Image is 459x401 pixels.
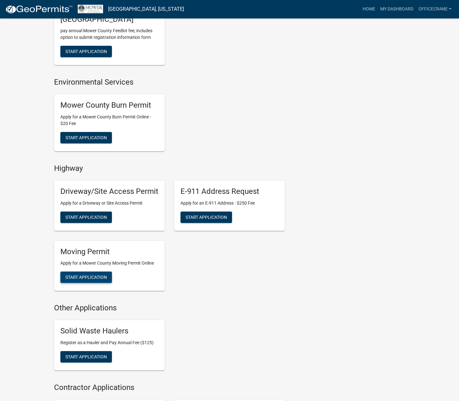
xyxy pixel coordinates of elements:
[60,272,112,283] button: Start Application
[65,49,107,54] span: Start Application
[54,303,285,375] wm-workflow-list-section: Other Applications
[186,214,227,219] span: Start Application
[60,187,158,196] h5: Driveway/Site Access Permit
[181,187,278,196] h5: E-911 Address Request
[60,114,158,127] p: Apply for a Mower County Burn Permit Online - $20 Fee
[78,5,103,13] img: Mower County, Minnesota
[54,383,285,392] h4: Contractor Applications
[54,164,285,173] h4: Highway
[60,200,158,206] p: Apply for a Driveway or Site Access Permit
[60,339,158,346] p: Register as a Hauler and Pay Annual Fee ($125)
[60,212,112,223] button: Start Application
[416,3,454,15] a: officecrane
[65,275,107,280] span: Start Application
[54,78,285,87] h4: Environmental Services
[54,303,285,313] h4: Other Applications
[181,200,278,206] p: Apply for an E-911 Address - $250 Fee
[360,3,378,15] a: Home
[108,4,184,15] a: [GEOGRAPHIC_DATA], [US_STATE]
[60,326,158,336] h5: Solid Waste Haulers
[60,247,158,256] h5: Moving Permit
[60,351,112,362] button: Start Application
[65,135,107,140] span: Start Application
[65,214,107,219] span: Start Application
[181,212,232,223] button: Start Application
[65,354,107,359] span: Start Application
[60,132,112,143] button: Start Application
[60,27,158,41] p: pay annual Mower County Feedlot fee; includes option to submit registration information form
[60,260,158,266] p: Apply for a Mower County Moving Permit Online
[60,101,158,110] h5: Mower County Burn Permit
[378,3,416,15] a: My Dashboard
[60,46,112,57] button: Start Application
